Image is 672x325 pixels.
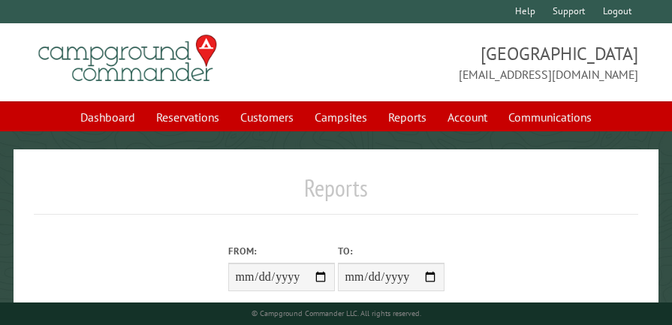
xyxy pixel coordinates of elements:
span: [GEOGRAPHIC_DATA] [EMAIL_ADDRESS][DOMAIN_NAME] [336,41,639,83]
a: Reports [379,103,435,131]
a: Dashboard [71,103,144,131]
h1: Reports [34,173,639,215]
a: Reservations [147,103,228,131]
a: Campsites [306,103,376,131]
a: Communications [499,103,601,131]
img: Campground Commander [34,29,221,88]
a: Account [438,103,496,131]
label: From: [228,244,335,258]
label: To: [338,244,444,258]
a: Customers [231,103,303,131]
small: © Campground Commander LLC. All rights reserved. [252,308,421,318]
